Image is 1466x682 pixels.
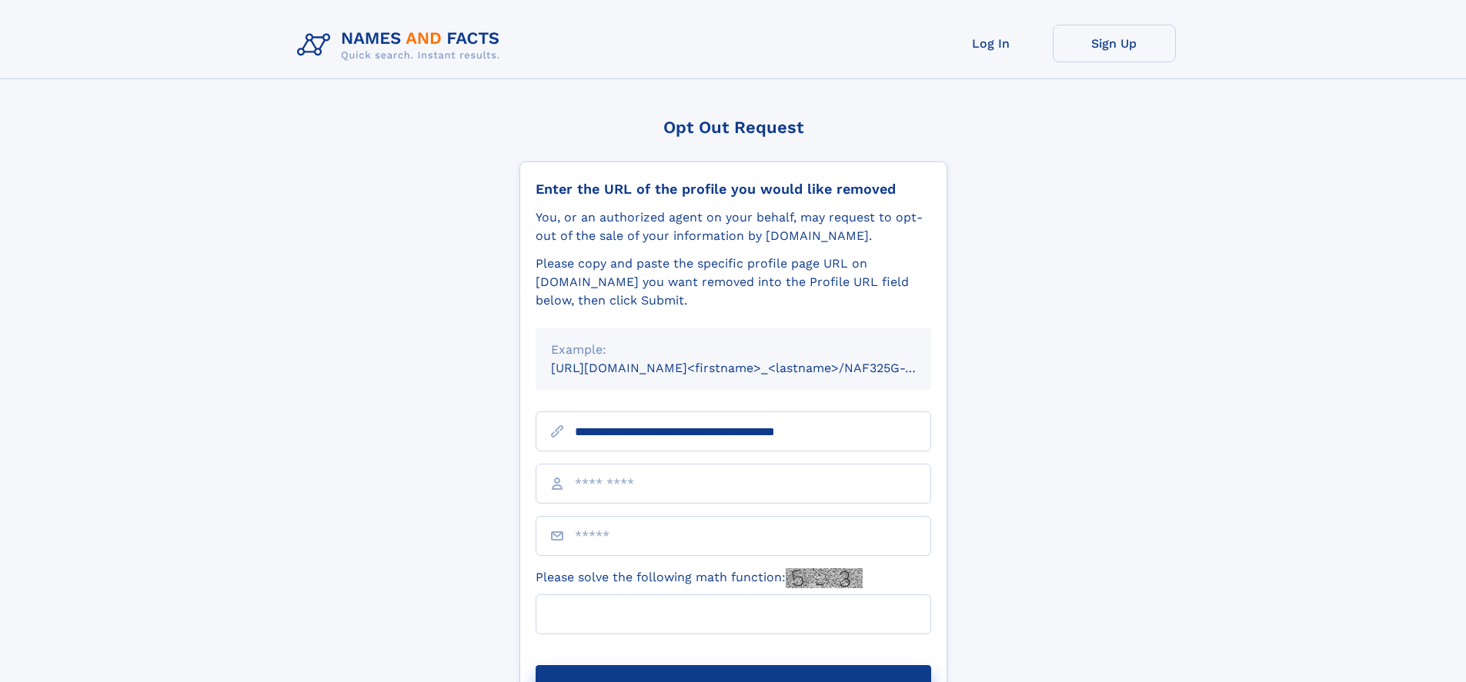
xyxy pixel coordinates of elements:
small: [URL][DOMAIN_NAME]<firstname>_<lastname>/NAF325G-xxxxxxxx [551,361,960,375]
img: Logo Names and Facts [291,25,513,66]
label: Please solve the following math function: [536,568,863,588]
div: You, or an authorized agent on your behalf, may request to opt-out of the sale of your informatio... [536,208,931,245]
a: Sign Up [1053,25,1176,62]
div: Enter the URL of the profile you would like removed [536,181,931,198]
a: Log In [930,25,1053,62]
div: Example: [551,341,916,359]
div: Opt Out Request [519,118,947,137]
div: Please copy and paste the specific profile page URL on [DOMAIN_NAME] you want removed into the Pr... [536,255,931,310]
